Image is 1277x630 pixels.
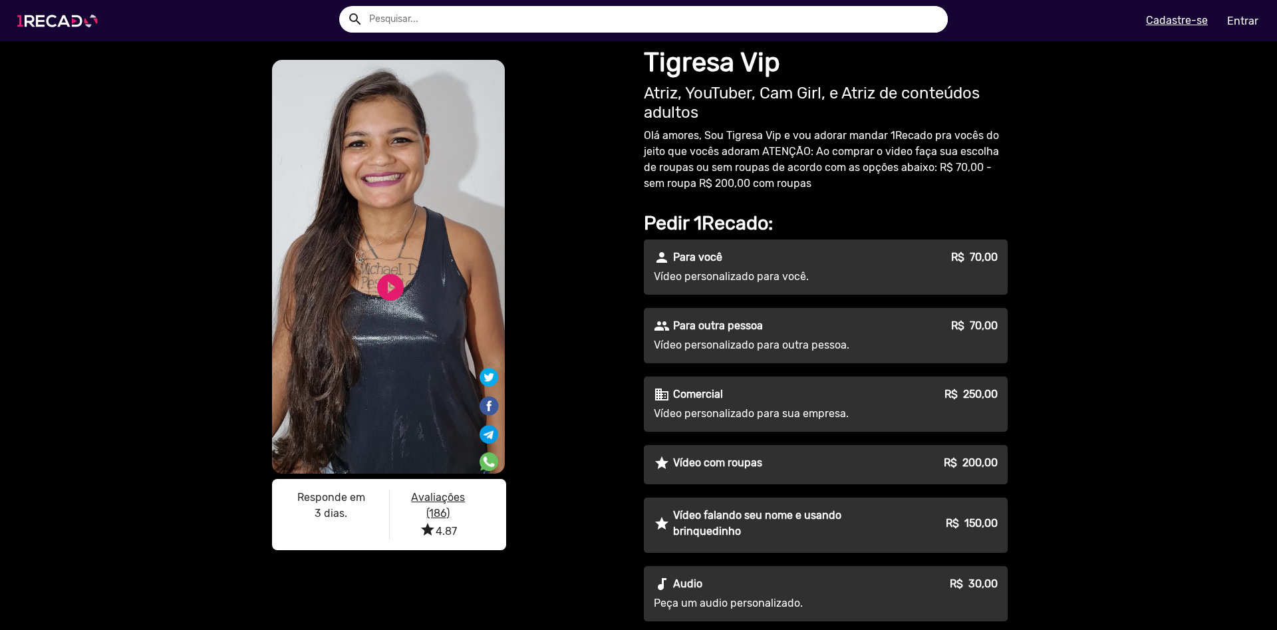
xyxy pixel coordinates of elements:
[951,318,998,334] p: R$ 70,00
[480,452,498,471] img: Compartilhe no whatsapp
[654,455,670,471] mat-icon: star
[480,368,498,387] img: Compartilhe no twitter
[950,576,998,592] p: R$ 30,00
[654,269,895,285] p: Vídeo personalizado para você.
[951,249,998,265] p: R$ 70,00
[673,249,722,265] p: Para você
[654,406,895,422] p: Vídeo personalizado para sua empresa.
[347,11,363,27] mat-icon: Example home icon
[944,455,998,471] p: R$ 200,00
[654,318,670,334] mat-icon: people
[654,337,895,353] p: Vídeo personalizado para outra pessoa.
[944,387,998,402] p: R$ 250,00
[480,371,498,383] i: Share on Twitter
[654,516,670,532] mat-icon: star
[374,271,406,303] a: play_circle_filled
[644,128,1008,192] p: Olá amores, Sou Tigresa Vip e vou adorar mandar 1Recado pra vocês do jeito que vocês adoram ATENÇ...
[411,491,465,520] u: Avaliações (186)
[654,387,670,402] mat-icon: business
[654,249,670,265] mat-icon: person
[644,212,1008,235] h2: Pedir 1Recado:
[478,394,499,407] i: Share on Facebook
[478,395,499,416] img: Compartilhe no facebook
[343,7,366,30] button: Example home icon
[654,595,895,611] p: Peça um audio personalizado.
[1146,14,1208,27] u: Cadastre-se
[272,60,505,474] video: S1RECADO vídeos dedicados para fãs e empresas
[420,525,457,538] span: 4.87
[644,84,1008,122] h2: Atriz, YouTuber, Cam Girl, e Atriz de conteúdos adultos
[1218,9,1267,33] a: Entrar
[654,576,670,592] mat-icon: audiotrack
[283,490,379,506] p: Responde em
[480,425,498,444] img: Compartilhe no telegram
[480,450,498,463] i: Share on WhatsApp
[315,507,347,520] b: 3 dias.
[673,576,702,592] p: Audio
[420,522,436,538] i: star
[673,455,762,471] p: Vídeo com roupas
[359,6,948,33] input: Pesquisar...
[673,387,723,402] p: Comercial
[644,47,1008,79] h1: Tigresa Vip
[946,516,998,532] p: R$ 150,00
[480,423,498,436] i: Share on Telegram
[673,318,763,334] p: Para outra pessoa
[673,508,895,540] p: Vídeo falando seu nome e usando brinquedinho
